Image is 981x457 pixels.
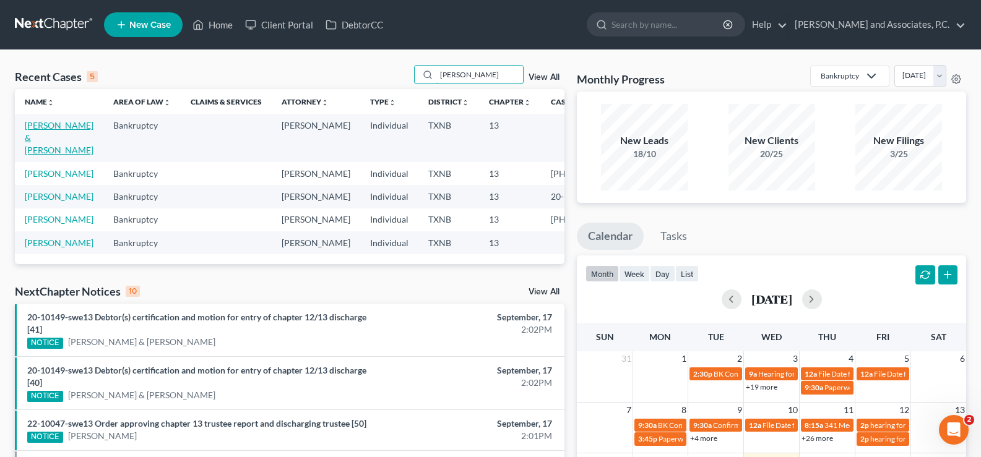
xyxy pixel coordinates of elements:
a: +26 more [802,434,833,443]
div: 20/25 [728,148,815,160]
td: Individual [360,162,418,185]
span: File Date for [PERSON_NAME] [874,369,973,378]
div: NOTICE [27,338,63,349]
td: [PHONE_NUMBER] [541,208,637,231]
span: 12a [860,369,873,378]
td: TXNB [418,231,479,254]
span: Sat [931,331,946,342]
span: Tue [708,331,724,342]
span: 3 [792,351,799,366]
div: 2:01PM [386,430,552,442]
td: [PHONE_NUMBER] [541,162,637,185]
td: TXNB [418,114,479,161]
td: [PERSON_NAME] [272,114,360,161]
button: week [619,265,650,282]
span: 12 [898,403,910,417]
td: Individual [360,208,418,231]
div: Bankruptcy [821,70,859,81]
td: Bankruptcy [103,208,181,231]
td: Bankruptcy [103,162,181,185]
td: 13 [479,185,541,208]
a: +19 more [746,382,777,391]
div: NOTICE [27,432,63,443]
span: Hearing for [PERSON_NAME] [758,369,855,378]
a: 22-10047-swe13 Order approving chapter 13 trustee report and discharging trustee [50] [27,418,366,429]
a: [PERSON_NAME] and Associates, P.C. [789,14,966,36]
th: Claims & Services [181,89,272,114]
span: 9:30a [638,421,657,430]
i: unfold_more [321,99,329,106]
i: unfold_more [47,99,54,106]
td: Bankruptcy [103,231,181,254]
span: 12a [749,421,761,430]
span: 9 [736,403,743,417]
span: 9:30a [693,421,712,430]
td: 13 [479,208,541,231]
span: Sun [596,331,614,342]
div: NOTICE [27,391,63,402]
span: 13 [954,403,966,417]
div: 2:02PM [386,377,552,389]
span: 31 [620,351,633,366]
td: 13 [479,162,541,185]
a: [PERSON_NAME] & [PERSON_NAME] [25,120,93,155]
input: Search by name... [436,66,523,83]
i: unfold_more [163,99,171,106]
a: Tasks [649,223,698,250]
td: Bankruptcy [103,114,181,161]
span: 11 [842,403,855,417]
a: Chapterunfold_more [489,97,531,106]
a: Districtunfold_more [428,97,469,106]
span: BK Consult for [PERSON_NAME] & [PERSON_NAME] [714,369,886,378]
span: 2p [860,434,869,443]
a: [PERSON_NAME] [25,191,93,202]
span: Confirmation hearing for [PERSON_NAME] & [PERSON_NAME] [713,421,919,430]
i: unfold_more [389,99,396,106]
span: 3:45p [638,434,657,443]
td: 20-70086-swe-13 [541,185,637,208]
a: Nameunfold_more [25,97,54,106]
div: 5 [87,71,98,82]
div: New Leads [601,134,688,148]
span: 10 [787,403,799,417]
a: [PERSON_NAME] [68,430,137,442]
td: Individual [360,114,418,161]
a: View All [529,288,560,296]
td: [PERSON_NAME] [272,162,360,185]
div: 18/10 [601,148,688,160]
a: Area of Lawunfold_more [113,97,171,106]
td: TXNB [418,185,479,208]
span: Paperwork appt for [PERSON_NAME] & [PERSON_NAME] [659,434,847,443]
div: New Clients [728,134,815,148]
span: Wed [761,331,782,342]
td: 13 [479,231,541,254]
a: [PERSON_NAME] [25,214,93,224]
td: TXNB [418,162,479,185]
span: 2 [964,415,974,425]
span: 8 [680,403,688,417]
div: New Filings [855,134,942,148]
td: Individual [360,185,418,208]
span: Fri [876,331,889,342]
span: 2p [860,421,869,430]
td: 13 [479,114,541,161]
a: DebtorCC [319,14,389,36]
span: 2 [736,351,743,366]
div: Recent Cases [15,69,98,84]
span: 1 [680,351,688,366]
span: 5 [903,351,910,366]
td: [PERSON_NAME] [272,231,360,254]
td: [PERSON_NAME] [272,185,360,208]
a: Help [746,14,787,36]
span: Thu [818,331,836,342]
i: unfold_more [462,99,469,106]
div: 2:02PM [386,323,552,336]
i: unfold_more [524,99,531,106]
iframe: Intercom live chat [939,415,969,445]
a: Typeunfold_more [370,97,396,106]
td: Individual [360,231,418,254]
a: Client Portal [239,14,319,36]
a: +4 more [690,434,717,443]
h3: Monthly Progress [577,72,665,87]
a: View All [529,73,560,82]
